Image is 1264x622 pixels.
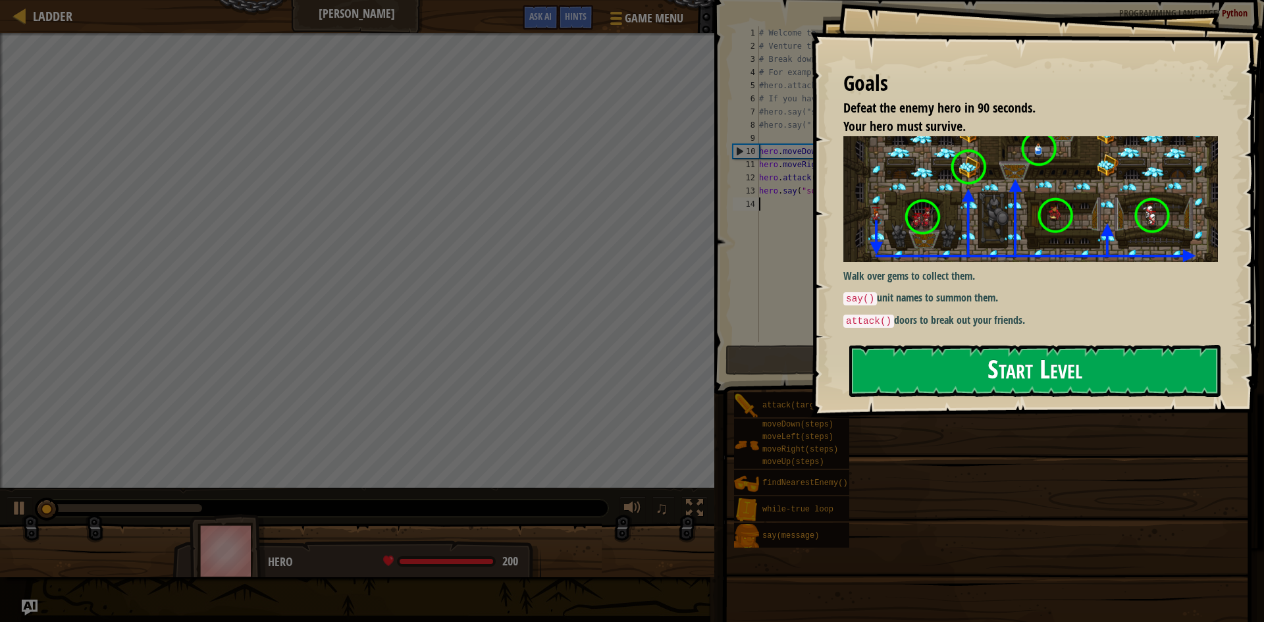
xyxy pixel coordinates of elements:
[733,92,759,105] div: 6
[843,269,1228,284] p: Walk over gems to collect them.
[7,496,33,523] button: Ctrl + P: Play
[652,496,675,523] button: ♫
[725,345,1244,375] button: Run ⇧↵
[268,554,528,571] div: Hero
[843,117,966,135] span: Your hero must survive.
[762,420,833,429] span: moveDown(steps)
[733,145,759,158] div: 10
[762,505,833,514] span: while-true loop
[190,514,266,587] img: thang_avatar_frame.png
[734,498,759,523] img: portrait.png
[33,7,72,25] span: Ladder
[843,68,1218,99] div: Goals
[734,524,759,549] img: portrait.png
[827,117,1215,136] li: Your hero must survive.
[733,184,759,197] div: 13
[734,394,759,419] img: portrait.png
[502,553,518,569] span: 200
[827,99,1215,118] li: Defeat the enemy hero in 90 seconds.
[733,197,759,211] div: 14
[843,313,1228,328] p: doors to break out your friends.
[529,10,552,22] span: Ask AI
[733,26,759,39] div: 1
[655,498,668,518] span: ♫
[625,10,683,27] span: Game Menu
[733,118,759,132] div: 8
[26,7,72,25] a: Ladder
[843,136,1228,262] img: Wakka maul
[383,556,518,567] div: health: 200 / 200 (+0.13/s)
[849,345,1221,397] button: Start Level
[600,5,691,36] button: Game Menu
[733,132,759,145] div: 9
[734,432,759,457] img: portrait.png
[843,315,894,328] code: attack()
[681,496,708,523] button: Toggle fullscreen
[733,105,759,118] div: 7
[22,600,38,615] button: Ask AI
[843,99,1036,117] span: Defeat the enemy hero in 90 seconds.
[843,290,1228,306] p: unit names to summon them.
[843,292,877,305] code: say()
[523,5,558,30] button: Ask AI
[733,171,759,184] div: 12
[733,39,759,53] div: 2
[762,445,838,454] span: moveRight(steps)
[733,158,759,171] div: 11
[733,66,759,79] div: 4
[762,457,824,467] span: moveUp(steps)
[733,79,759,92] div: 5
[565,10,587,22] span: Hints
[762,401,829,410] span: attack(target)
[762,479,848,488] span: findNearestEnemy()
[734,471,759,496] img: portrait.png
[619,496,646,523] button: Adjust volume
[762,432,833,442] span: moveLeft(steps)
[733,53,759,66] div: 3
[762,531,819,540] span: say(message)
